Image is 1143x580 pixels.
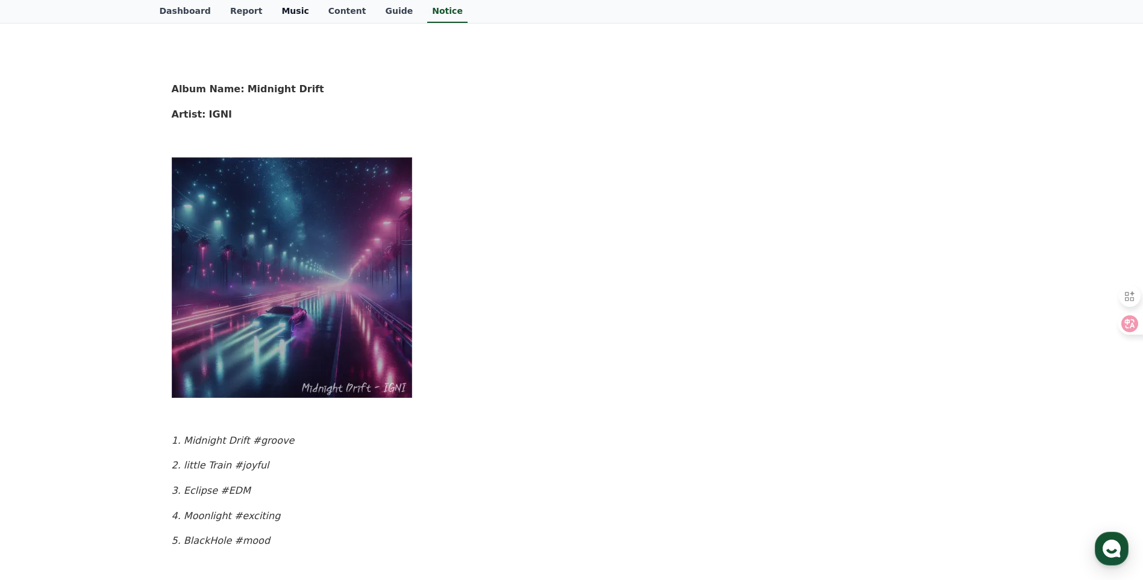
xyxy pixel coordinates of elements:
a: Settings [155,382,231,412]
span: Home [31,400,52,410]
img: YY09Sep%2019,%202025102447_7fc1f49f2383e5c809bd05b5bff92047c2da3354e558a5d1daa46df5272a26ff.webp [172,157,413,398]
em: 3. Eclipse #EDM [172,485,251,496]
strong: Album Name: [172,83,245,95]
em: 4. Moonlight #exciting [172,510,281,522]
em: 1. Midnight Drift #groove [172,435,295,446]
span: Messages [100,401,136,411]
strong: IGNI [209,109,232,120]
a: Messages [80,382,155,412]
span: Settings [178,400,208,410]
strong: Artist: [172,109,206,120]
strong: Midnight Drift [248,83,324,95]
em: 2. little Train #joyful [172,459,269,471]
a: Home [4,382,80,412]
em: 5. BlackHole #mood [172,535,271,546]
